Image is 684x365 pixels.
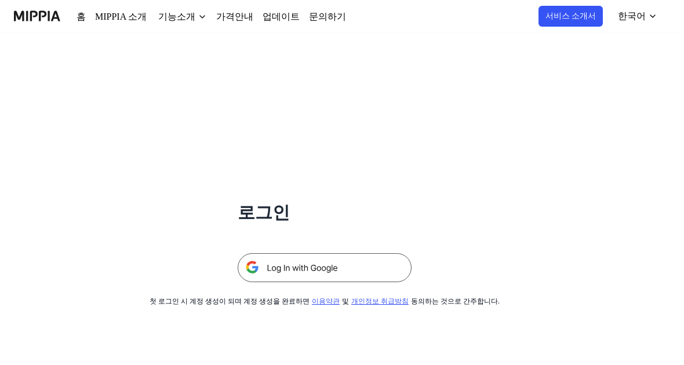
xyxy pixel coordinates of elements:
[77,10,85,24] a: 홈
[208,10,240,24] a: 가격안내
[189,12,198,21] img: down
[152,10,198,24] button: 기능소개
[249,10,282,24] a: 업데이트
[291,10,323,24] a: 문의하기
[94,10,143,24] a: MIPPIA 소개
[176,296,473,306] div: 첫 로그인 시 계정 생성이 되며 계정 생성을 완료하면 및 동의하는 것으로 간주합니다.
[619,9,648,23] div: 한국어
[612,5,664,28] button: 한국어
[238,199,412,225] h1: 로그인
[348,297,396,305] a: 개인정보 취급방침
[238,253,412,282] img: 구글 로그인 버튼
[152,10,189,24] div: 기능소개
[549,6,606,27] button: 서비스 소개서
[314,297,337,305] a: 이용약관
